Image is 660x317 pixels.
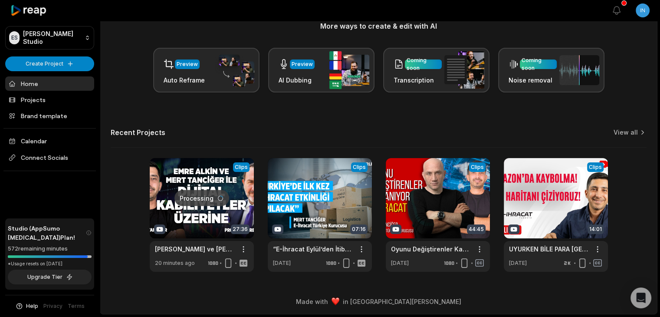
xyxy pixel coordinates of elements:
div: 572 remaining minutes [8,244,92,253]
span: Connect Socials [5,150,94,165]
a: [PERSON_NAME] ve [PERSON_NAME] ile Dijital Kabiliyetler Üzerine | [PERSON_NAME] [155,244,235,254]
div: ES [9,31,20,44]
a: Oyunu Değiştirenler Kazanıyor E-İhracat - Mert Tanciğer [391,244,471,254]
img: transcription.png [444,51,484,89]
a: Privacy [43,302,62,310]
a: View all [614,128,638,137]
img: heart emoji [332,297,339,305]
h2: Recent Projects [111,128,165,137]
a: UYURKEN BİLE PARA [GEOGRAPHIC_DATA]! ARTIK PATRON SENSİN! [509,244,589,254]
button: Help [15,302,38,310]
a: Projects [5,92,94,107]
div: Preview [177,60,198,68]
p: [PERSON_NAME] Studio [23,30,81,46]
a: Brand template [5,109,94,123]
h3: More ways to create & edit with AI [111,21,647,31]
img: noise_removal.png [559,55,599,85]
div: Open Intercom Messenger [630,287,651,308]
h3: Transcription [394,76,442,85]
a: “E-İhracat Eylül’den İtibaren Yeni Bir Vizyon Kazanacak” | Mert Tanciğer [273,244,353,254]
button: Upgrade Tier [8,270,92,284]
div: Coming soon [522,56,555,72]
a: Calendar [5,134,94,148]
span: Studio (AppSumo [MEDICAL_DATA]) Plan! [8,224,86,242]
h3: Auto Reframe [164,76,205,85]
div: Coming soon [407,56,440,72]
button: Create Project [5,56,94,71]
img: ai_dubbing.png [329,51,369,89]
div: Preview [292,60,313,68]
a: Terms [68,302,85,310]
img: auto_reframe.png [214,53,254,87]
div: Made with in [GEOGRAPHIC_DATA][PERSON_NAME] [108,297,649,306]
div: *Usage resets on [DATE] [8,261,92,267]
h3: AI Dubbing [279,76,315,85]
a: Home [5,76,94,91]
span: Help [26,302,38,310]
h3: Noise removal [509,76,557,85]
